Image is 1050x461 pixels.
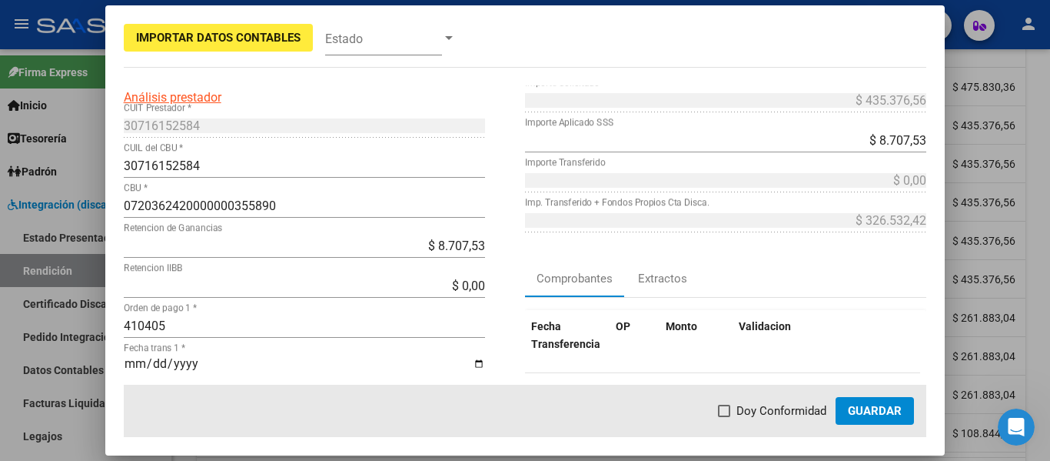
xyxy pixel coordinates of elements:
[525,310,610,361] datatable-header-cell: Fecha Transferencia
[836,397,914,425] button: Guardar
[136,31,301,45] span: Importar Datos Contables
[124,24,313,52] button: Importar Datos Contables
[616,320,630,332] span: OP
[736,402,826,420] span: Doy Conformidad
[848,404,902,418] span: Guardar
[666,320,697,332] span: Monto
[660,310,733,361] datatable-header-cell: Monto
[531,320,600,350] span: Fecha Transferencia
[124,90,221,105] span: Análisis prestador
[537,270,613,288] div: Comprobantes
[733,310,920,361] datatable-header-cell: Validacion
[610,310,660,361] datatable-header-cell: OP
[638,270,687,288] div: Extractos
[525,373,920,412] div: No data to display
[739,320,791,332] span: Validacion
[998,409,1035,446] iframe: Intercom live chat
